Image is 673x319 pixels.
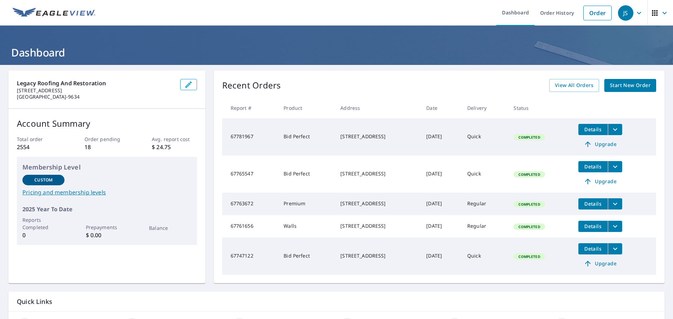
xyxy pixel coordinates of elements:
[17,135,62,143] p: Total order
[514,172,544,177] span: Completed
[340,200,415,207] div: [STREET_ADDRESS]
[222,118,278,155] td: 67781967
[278,155,335,193] td: Bid Perfect
[17,117,197,130] p: Account Summary
[86,224,128,231] p: Prepayments
[583,140,618,148] span: Upgrade
[335,98,421,118] th: Address
[583,223,604,230] span: Details
[462,118,508,155] td: Quick
[608,161,622,172] button: filesDropdownBtn-67765547
[152,135,197,143] p: Avg. report cost
[608,221,622,232] button: filesDropdownBtn-67761656
[84,143,129,151] p: 18
[13,8,95,18] img: EV Logo
[583,126,604,133] span: Details
[340,170,415,177] div: [STREET_ADDRESS]
[462,215,508,238] td: Regular
[578,243,608,254] button: detailsBtn-67747122
[22,205,191,213] p: 2025 Year To Date
[421,238,462,275] td: [DATE]
[578,198,608,210] button: detailsBtn-67763672
[578,124,608,135] button: detailsBtn-67781967
[578,258,622,269] a: Upgrade
[462,155,508,193] td: Quick
[578,161,608,172] button: detailsBtn-67765547
[508,98,572,118] th: Status
[421,118,462,155] td: [DATE]
[17,143,62,151] p: 2554
[222,215,278,238] td: 67761656
[578,176,622,187] a: Upgrade
[149,224,191,232] p: Balance
[222,98,278,118] th: Report #
[34,177,53,183] p: Custom
[421,215,462,238] td: [DATE]
[340,252,415,259] div: [STREET_ADDRESS]
[583,163,604,170] span: Details
[583,177,618,186] span: Upgrade
[17,87,175,94] p: [STREET_ADDRESS]
[555,81,593,90] span: View All Orders
[514,224,544,229] span: Completed
[462,193,508,215] td: Regular
[8,45,665,60] h1: Dashboard
[278,98,335,118] th: Product
[86,231,128,239] p: $ 0.00
[462,238,508,275] td: Quick
[278,215,335,238] td: Walls
[578,221,608,232] button: detailsBtn-67761656
[340,133,415,140] div: [STREET_ADDRESS]
[583,259,618,268] span: Upgrade
[84,135,129,143] p: Order pending
[152,143,197,151] p: $ 24.75
[618,5,633,21] div: JS
[222,238,278,275] td: 67747122
[462,98,508,118] th: Delivery
[608,243,622,254] button: filesDropdownBtn-67747122
[17,79,175,87] p: Legacy Roofing and Restoration
[222,193,278,215] td: 67763672
[222,79,281,92] p: Recent Orders
[514,254,544,259] span: Completed
[17,297,656,306] p: Quick Links
[583,245,604,252] span: Details
[222,155,278,193] td: 67765547
[22,162,191,172] p: Membership Level
[583,200,604,207] span: Details
[278,193,335,215] td: Premium
[421,155,462,193] td: [DATE]
[608,124,622,135] button: filesDropdownBtn-67781967
[278,118,335,155] td: Bid Perfect
[22,216,64,231] p: Reports Completed
[421,98,462,118] th: Date
[421,193,462,215] td: [DATE]
[514,202,544,207] span: Completed
[17,94,175,100] p: [GEOGRAPHIC_DATA]-9634
[604,79,656,92] a: Start New Order
[22,188,191,197] a: Pricing and membership levels
[514,135,544,140] span: Completed
[583,6,612,20] a: Order
[549,79,599,92] a: View All Orders
[340,222,415,230] div: [STREET_ADDRESS]
[608,198,622,210] button: filesDropdownBtn-67763672
[22,231,64,239] p: 0
[278,238,335,275] td: Bid Perfect
[578,139,622,150] a: Upgrade
[610,81,651,90] span: Start New Order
